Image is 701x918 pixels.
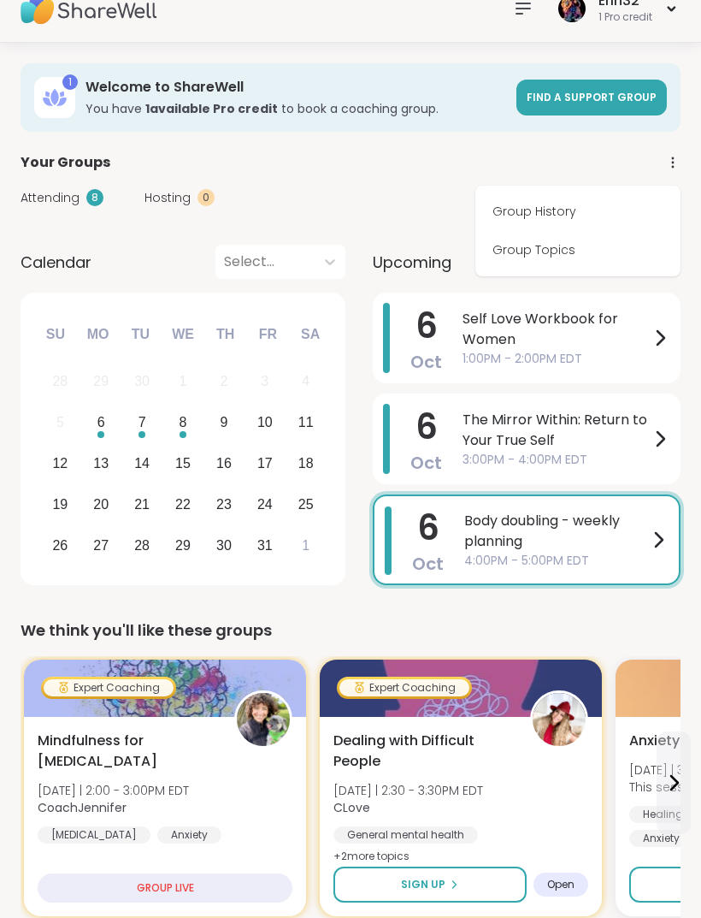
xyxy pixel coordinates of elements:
div: 28 [52,370,68,393]
div: We [164,316,202,353]
span: Dealing with Difficult People [333,731,511,772]
div: Choose Tuesday, October 14th, 2025 [124,446,161,483]
span: 6 [415,403,438,451]
button: Sign Up [333,867,527,903]
span: Open [547,878,574,891]
span: Attending [21,189,80,207]
h3: You have to book a coaching group. [85,100,506,117]
span: [DATE] | 2:30 - 3:30PM EDT [333,782,483,799]
div: 29 [93,370,109,393]
div: 5 [56,411,64,434]
div: Choose Monday, October 6th, 2025 [83,405,120,441]
a: Find a support group [516,80,667,115]
div: 1 Pro credit [598,10,652,25]
div: Not available Sunday, September 28th, 2025 [42,364,79,400]
div: Choose Friday, October 24th, 2025 [246,486,283,523]
span: 6 [415,302,438,350]
span: [DATE] | 2:00 - 3:00PM EDT [38,782,189,799]
div: Healing [629,806,697,823]
div: Choose Wednesday, October 15th, 2025 [165,446,202,483]
div: 15 [175,452,191,475]
div: [MEDICAL_DATA] [38,826,150,844]
div: Choose Tuesday, October 21st, 2025 [124,486,161,523]
div: Choose Thursday, October 9th, 2025 [206,405,243,441]
div: 13 [93,452,109,475]
div: 14 [134,452,150,475]
div: Mo [79,316,116,353]
div: 31 [257,534,273,557]
div: 16 [216,452,232,475]
div: Choose Wednesday, October 8th, 2025 [165,405,202,441]
div: Not available Tuesday, September 30th, 2025 [124,364,161,400]
div: Choose Saturday, November 1st, 2025 [287,527,324,564]
div: 21 [134,493,150,516]
div: 1 [302,534,309,557]
div: 8 [180,411,187,434]
span: Hosting [144,189,191,207]
div: Choose Sunday, October 19th, 2025 [42,486,79,523]
img: CLove [533,693,586,746]
span: Upcoming [373,251,451,274]
div: 25 [298,493,314,516]
span: Sign Up [401,877,445,892]
div: 12 [52,452,68,475]
div: Not available Thursday, October 2nd, 2025 [206,364,243,400]
div: 11 [298,411,314,434]
div: 20 [93,493,109,516]
div: Not available Friday, October 3rd, 2025 [246,364,283,400]
div: 17 [257,452,273,475]
span: Oct [410,350,442,374]
div: 2 [220,370,227,393]
div: Choose Monday, October 20th, 2025 [83,486,120,523]
div: Tu [121,316,159,353]
div: Choose Saturday, October 25th, 2025 [287,486,324,523]
div: Choose Sunday, October 12th, 2025 [42,446,79,483]
span: Self Love Workbook for Women [462,309,650,350]
div: 1 [62,74,78,90]
b: CLove [333,799,370,816]
div: Choose Sunday, October 26th, 2025 [42,527,79,564]
span: Body doubling - weekly planning [464,511,648,552]
h3: Welcome to ShareWell [85,78,506,97]
div: 28 [134,534,150,557]
div: Choose Thursday, October 16th, 2025 [206,446,243,483]
div: 6 [97,411,105,434]
a: Group History [482,192,674,231]
div: 22 [175,493,191,516]
span: The Mirror Within: Return to Your True Self [462,410,650,451]
span: Your Groups [21,152,110,173]
span: 4:00PM - 5:00PM EDT [464,552,648,570]
a: Group Topics [482,231,674,269]
img: CoachJennifer [237,693,290,746]
div: Choose Saturday, October 11th, 2025 [287,405,324,441]
div: Choose Friday, October 10th, 2025 [246,405,283,441]
div: 8 [86,189,103,206]
div: 23 [216,493,232,516]
div: Choose Thursday, October 23rd, 2025 [206,486,243,523]
div: Anxiety [629,830,693,847]
div: Choose Thursday, October 30th, 2025 [206,527,243,564]
div: Su [37,316,74,353]
div: Expert Coaching [44,679,174,696]
div: Not available Saturday, October 4th, 2025 [287,364,324,400]
span: Calendar [21,251,91,274]
span: 1:00PM - 2:00PM EDT [462,350,650,368]
div: 1 [180,370,187,393]
div: Not available Sunday, October 5th, 2025 [42,405,79,441]
div: Choose Tuesday, October 28th, 2025 [124,527,161,564]
div: 7 [138,411,146,434]
div: General mental health [333,826,478,844]
div: 26 [52,534,68,557]
span: 6 [417,504,439,552]
div: Choose Monday, October 13th, 2025 [83,446,120,483]
div: 18 [298,452,314,475]
div: Fr [249,316,286,353]
div: Not available Wednesday, October 1st, 2025 [165,364,202,400]
div: Th [207,316,244,353]
span: 3:00PM - 4:00PM EDT [462,451,650,469]
div: Choose Wednesday, October 29th, 2025 [165,527,202,564]
div: 19 [52,493,68,516]
div: We think you'll like these groups [21,619,680,643]
div: Choose Friday, October 31st, 2025 [246,527,283,564]
div: 29 [175,534,191,557]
